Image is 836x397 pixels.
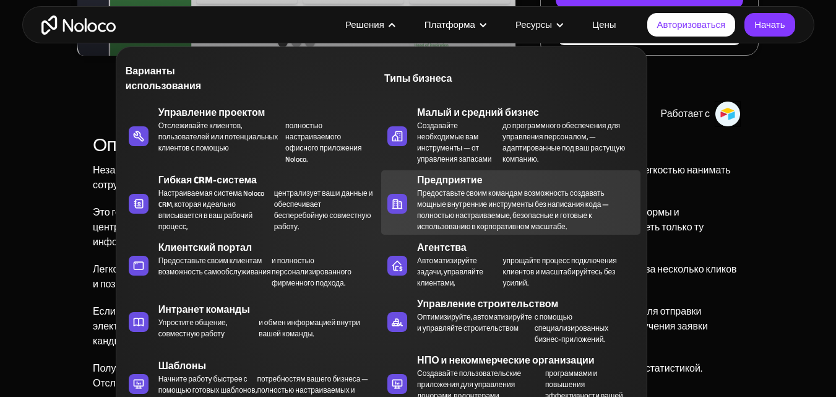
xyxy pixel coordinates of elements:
font: Упростите общение, совместную работу [158,316,227,341]
font: Гибкая CRM-система [158,171,257,190]
font: Ресурсы [515,16,552,33]
font: Если вы действительно хотите повысить эффективность, попробуйте включить автоматизированные рабоч... [93,302,708,351]
a: Варианты использования [123,56,381,100]
a: дом [41,15,116,35]
a: Интранет командыУпростите общение, совместную работуи обмен информацией внутри вашей команды. [123,294,381,347]
font: Агентства [417,238,467,257]
font: НПО и некоммерческие организации [417,351,595,370]
a: Начать [744,13,795,37]
font: Шаблоны [158,357,207,375]
font: Настраиваемая система Noloco CRM, которая идеально вписывается в ваш рабочий процесс, [158,186,265,233]
div: Платформа [409,17,500,33]
font: Малый и средний бизнес [417,103,539,122]
font: и обмен информацией внутри вашей команды. [259,316,360,341]
font: упрощайте процесс подключения клиентов и масштабируйтесь без усилий. [503,254,617,290]
font: Предоставьте своим клиентам возможность самообслуживания [158,254,271,279]
a: ПредприятиеПредоставьте своим командам возможность создавать мощные внутренние инструменты без на... [381,170,640,235]
font: Независимо от размера вашего бизнеса шаблон системы отслеживания кандидатов (ATS) [PERSON_NAME] п... [93,161,731,194]
font: полностью настраиваемого офисного приложения Noloco. [285,119,361,166]
font: Управление строительством [417,295,558,313]
font: Создавайте необходимые вам инструменты — от управления запасами [417,119,491,166]
font: Платформа [424,16,475,33]
font: Варианты использования [126,62,201,95]
font: Получите подробную информацию о процессе подачи заявления и собеседования с помощью готовой панел... [93,359,702,393]
font: Начать [754,16,785,33]
a: Авторизоваться [647,13,736,37]
div: Ресурсы [500,17,577,33]
a: АгентстваАвтоматизируйте задачи, управляйте клиентами,упрощайте процесс подключения клиентов и ма... [381,238,640,291]
font: Решения [345,16,384,33]
font: Автоматизируйте задачи, управляйте клиентами, [417,254,483,290]
a: Управление проектомОтслеживайте клиентов, пользователей или потенциальных клиентов с помощьюполно... [123,103,381,167]
font: Авторизоваться [657,16,726,33]
font: Цены [592,16,616,33]
font: Предприятие [417,171,483,190]
font: централизует ваши данные и обеспечивает бесперебойную совместную работу. [274,186,373,233]
font: Оптимизируйте, автоматизируйте и управляйте строительством [417,310,532,335]
font: Это готовое приложение позволит вашей компании легко создавать новые роли, собирать заявки через ... [93,203,704,251]
font: Типы бизнеса [384,69,452,88]
div: Решения [330,17,409,33]
font: Клиентский портал [158,238,252,257]
font: до программного обеспечения для управления персоналом, — адаптированные под ваш растущую компанию. [502,119,625,166]
font: Легко проводите кандидатов через процесс собеседований с помощью готовых воронок. Назначайте инте... [93,260,737,294]
font: Управление проектом [158,103,265,122]
a: Типы бизнеса [381,56,640,100]
a: Цены [577,17,632,33]
font: Описание [93,128,174,162]
font: Интранет команды [158,300,250,319]
font: и полностью персонализированного фирменного подхода. [272,254,351,290]
font: Отслеживайте клиентов, пользователей или потенциальных клиентов с помощью [158,119,278,155]
a: Малый и средний бизнесСоздавайте необходимые вам инструменты — от управления запасамидо программн... [381,103,640,167]
a: Клиентский порталПредоставьте своим клиентам возможность самообслуживанияи полностью персонализир... [123,238,381,291]
font: Предоставьте своим командам возможность создавать мощные внутренние инструменты без написания код... [417,186,609,233]
a: Управление строительствомОптимизируйте, автоматизируйте и управляйте строительствомс помощью спец... [381,294,640,347]
img: Воздушный стол [715,101,741,127]
font: Работает с [661,105,710,123]
a: Гибкая CRM-системаНастраиваемая система Noloco CRM, которая идеально вписывается в ваш рабочий пр... [123,170,381,235]
font: с помощью специализированных бизнес-приложений. [535,310,608,346]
